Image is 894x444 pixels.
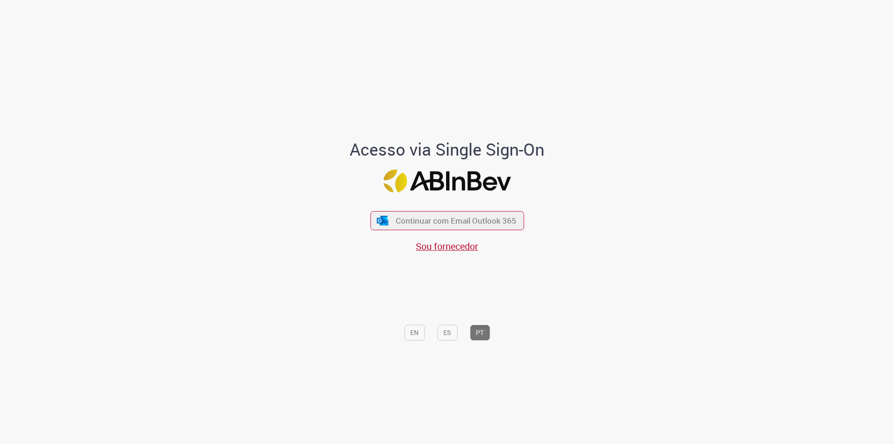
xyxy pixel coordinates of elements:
button: ícone Azure/Microsoft 360 Continuar com Email Outlook 365 [370,211,524,230]
button: PT [470,325,490,341]
a: Sou fornecedor [416,240,478,253]
img: Logo ABInBev [383,170,511,192]
button: EN [404,325,425,341]
img: ícone Azure/Microsoft 360 [376,216,389,225]
button: ES [437,325,457,341]
h1: Acesso via Single Sign-On [318,140,576,159]
span: Continuar com Email Outlook 365 [396,216,516,226]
